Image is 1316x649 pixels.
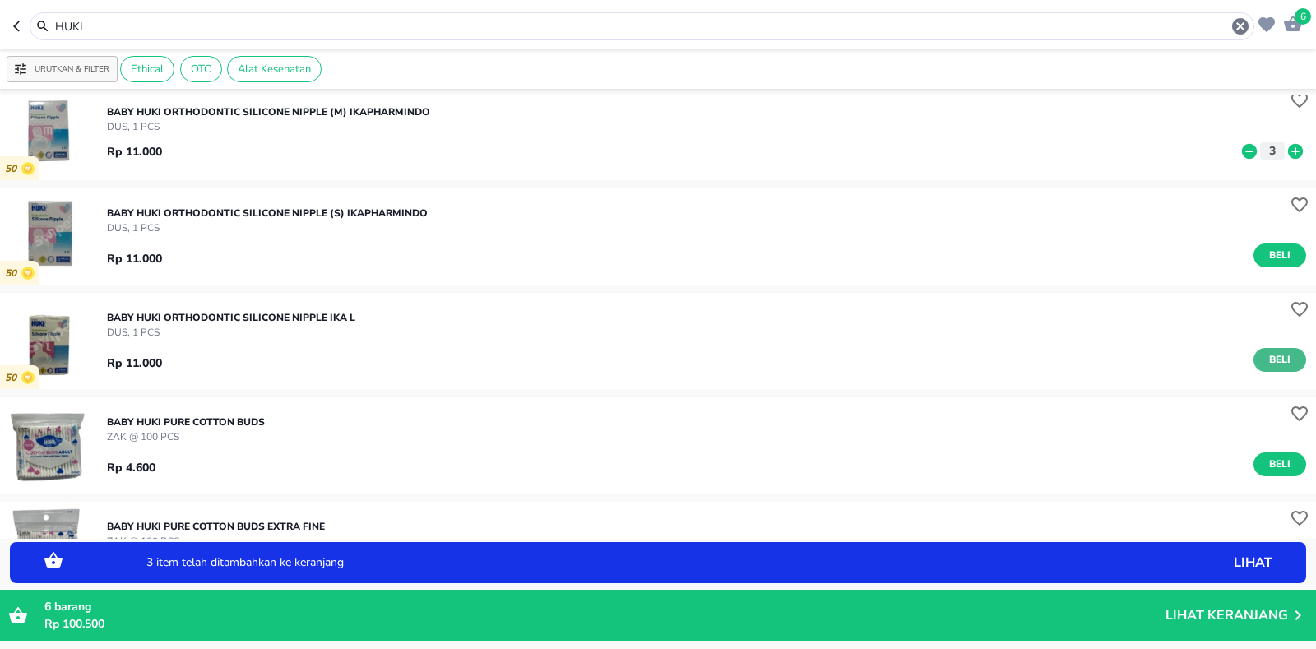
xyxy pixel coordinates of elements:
[44,616,104,632] span: Rp 100.500
[44,599,51,614] span: 6
[107,119,430,134] p: DUS, 1 PCS
[107,104,430,119] p: BABY HUKI ORTHODONTIC SILICONE NIPPLE (M) Ikapharmindo
[107,325,355,340] p: DUS, 1 PCS
[107,429,265,444] p: ZAK @ 100 PCS
[107,310,355,325] p: BABY HUKI Orthodontic Silicone Nipple Ika L
[35,63,109,76] p: Urutkan & Filter
[228,62,321,76] span: Alat Kesehatan
[107,355,162,372] p: Rp 11.000
[107,415,265,429] p: BABY HUKI PURE COTTON BUDS
[5,372,21,384] p: 50
[107,220,428,235] p: DUS, 1 PCS
[1253,348,1306,372] button: Beli
[1266,456,1294,473] span: Beli
[1253,243,1306,267] button: Beli
[107,459,155,476] p: Rp 4.600
[1266,247,1294,264] span: Beli
[146,557,1068,568] p: 3 item telah ditambahkan ke keranjang
[107,206,428,220] p: BABY HUKI ORTHODONTIC SILICONE NIPPLE (S) Ikapharmindo
[1266,351,1294,369] span: Beli
[107,250,162,267] p: Rp 11.000
[1253,452,1306,476] button: Beli
[1295,8,1311,25] span: 6
[181,62,221,76] span: OTC
[180,56,222,82] div: OTC
[7,56,118,82] button: Urutkan & Filter
[121,62,174,76] span: Ethical
[1265,142,1280,160] p: 3
[107,143,162,160] p: Rp 11.000
[1279,10,1303,35] button: 6
[44,598,1165,615] p: barang
[1260,142,1285,160] button: 3
[107,519,325,534] p: BABY HUKI PURE COTTON BUDS EXTRA FINE
[227,56,322,82] div: Alat Kesehatan
[5,163,21,175] p: 50
[53,18,1230,35] input: Cari 4000+ produk di sini
[120,56,174,82] div: Ethical
[107,534,325,549] p: ZAK @ 100 PCS
[5,267,21,280] p: 50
